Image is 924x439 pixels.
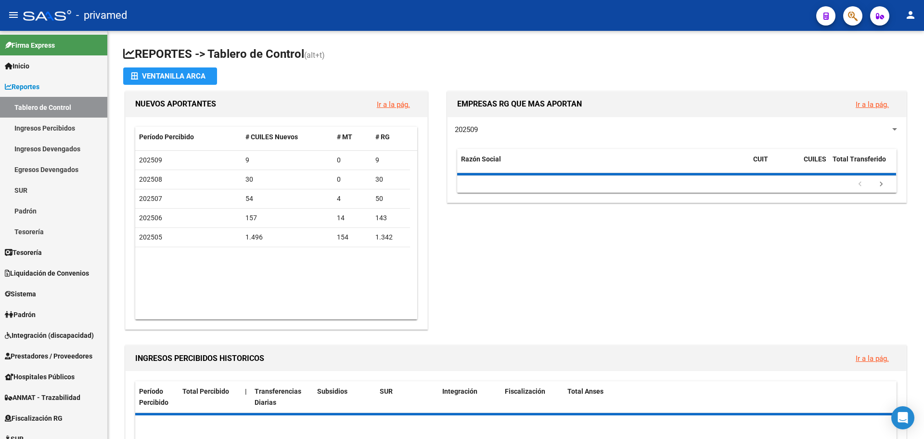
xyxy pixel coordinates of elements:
[245,232,330,243] div: 1.496
[5,247,42,258] span: Tesorería
[139,387,168,406] span: Período Percibido
[375,174,406,185] div: 30
[804,155,826,163] span: CUILES
[375,193,406,204] div: 50
[337,133,352,141] span: # MT
[76,5,127,26] span: - privamed
[337,155,368,166] div: 0
[135,381,179,413] datatable-header-cell: Período Percibido
[135,354,264,363] span: INGRESOS PERCIBIDOS HISTORICOS
[333,127,372,147] datatable-header-cell: # MT
[135,99,216,108] span: NUEVOS APORTANTES
[5,61,29,71] span: Inicio
[5,372,75,382] span: Hospitales Públicos
[375,155,406,166] div: 9
[372,127,410,147] datatable-header-cell: # RG
[851,179,869,190] a: go to previous page
[375,213,406,224] div: 143
[139,195,162,202] span: 202507
[245,155,330,166] div: 9
[5,40,55,51] span: Firma Express
[564,381,889,413] datatable-header-cell: Total Anses
[255,387,301,406] span: Transferencias Diarias
[304,51,325,60] span: (alt+t)
[135,127,242,147] datatable-header-cell: Período Percibido
[753,155,768,163] span: CUIT
[833,155,886,163] span: Total Transferido
[245,213,330,224] div: 157
[139,233,162,241] span: 202505
[442,387,477,395] span: Integración
[749,149,800,181] datatable-header-cell: CUIT
[5,413,63,424] span: Fiscalización RG
[905,9,916,21] mat-icon: person
[251,381,313,413] datatable-header-cell: Transferencias Diarias
[317,387,347,395] span: Subsidios
[131,67,209,85] div: Ventanilla ARCA
[5,309,36,320] span: Padrón
[501,381,564,413] datatable-header-cell: Fiscalización
[380,387,393,395] span: SUR
[455,125,478,134] span: 202509
[505,387,545,395] span: Fiscalización
[5,268,89,279] span: Liquidación de Convenios
[375,133,390,141] span: # RG
[5,392,80,403] span: ANMAT - Trazabilidad
[245,193,330,204] div: 54
[245,174,330,185] div: 30
[182,387,229,395] span: Total Percibido
[829,149,896,181] datatable-header-cell: Total Transferido
[848,95,897,113] button: Ir a la pág.
[375,232,406,243] div: 1.342
[5,289,36,299] span: Sistema
[457,99,582,108] span: EMPRESAS RG QUE MAS APORTAN
[856,100,889,109] a: Ir a la pág.
[848,349,897,367] button: Ir a la pág.
[377,100,410,109] a: Ir a la pág.
[438,381,501,413] datatable-header-cell: Integración
[337,193,368,204] div: 4
[457,149,749,181] datatable-header-cell: Razón Social
[337,174,368,185] div: 0
[123,46,909,63] h1: REPORTES -> Tablero de Control
[241,381,251,413] datatable-header-cell: |
[5,330,94,341] span: Integración (discapacidad)
[139,133,194,141] span: Período Percibido
[369,95,418,113] button: Ir a la pág.
[245,133,298,141] span: # CUILES Nuevos
[139,175,162,183] span: 202508
[461,155,501,163] span: Razón Social
[376,381,438,413] datatable-header-cell: SUR
[245,387,247,395] span: |
[891,406,914,429] div: Open Intercom Messenger
[567,387,603,395] span: Total Anses
[179,381,241,413] datatable-header-cell: Total Percibido
[5,351,92,361] span: Prestadores / Proveedores
[872,179,890,190] a: go to next page
[337,232,368,243] div: 154
[800,149,829,181] datatable-header-cell: CUILES
[242,127,334,147] datatable-header-cell: # CUILES Nuevos
[8,9,19,21] mat-icon: menu
[5,81,39,92] span: Reportes
[139,214,162,222] span: 202506
[856,354,889,363] a: Ir a la pág.
[337,213,368,224] div: 14
[313,381,376,413] datatable-header-cell: Subsidios
[139,156,162,164] span: 202509
[123,67,217,85] button: Ventanilla ARCA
